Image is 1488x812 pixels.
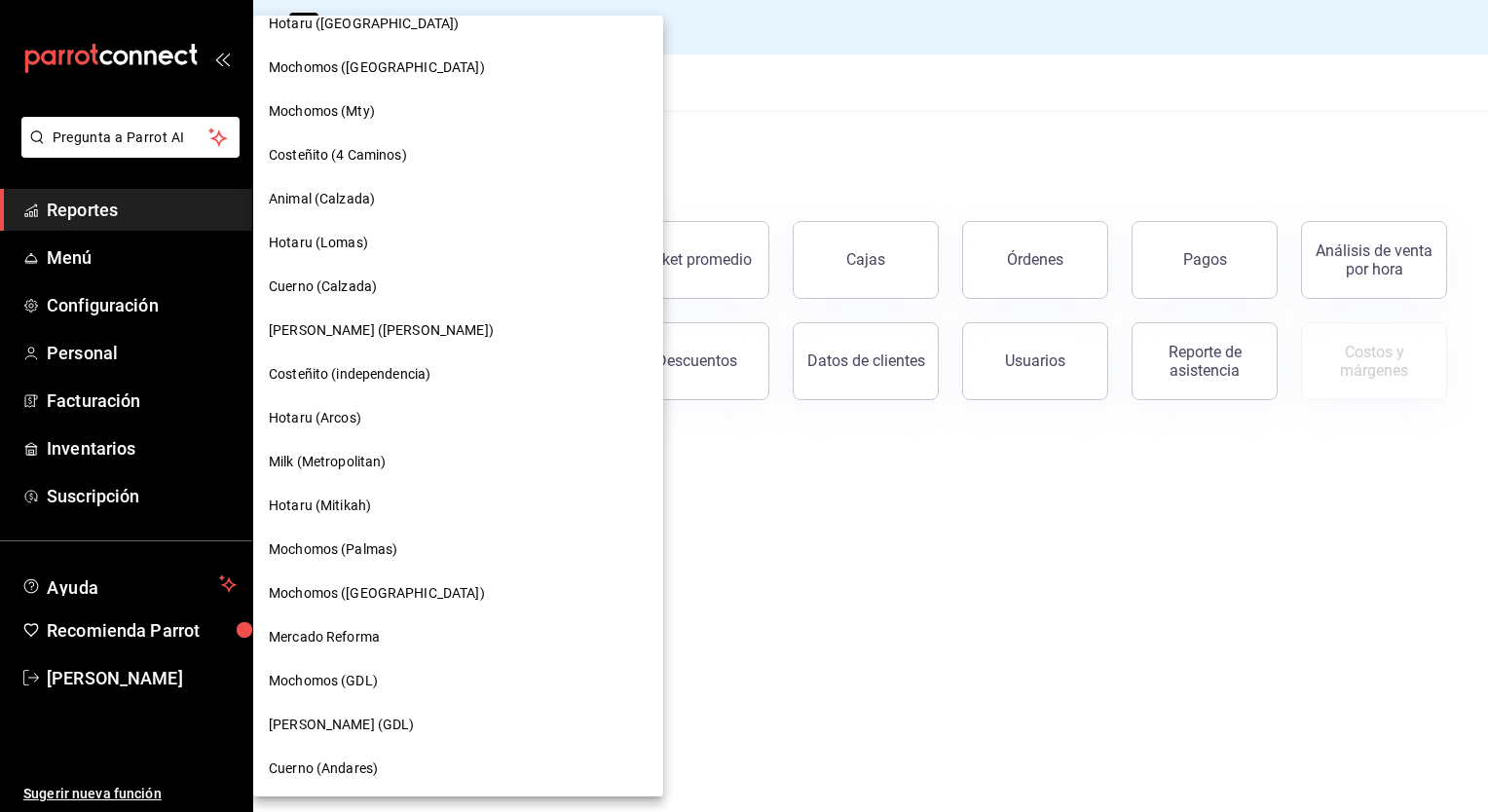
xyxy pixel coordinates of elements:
[269,583,485,604] span: Mochomos ([GEOGRAPHIC_DATA])
[269,233,368,253] span: Hotaru (Lomas)
[269,627,380,647] span: Mercado Reforma
[253,265,663,309] div: Cuerno (Calzada)
[269,277,377,297] span: Cuerno (Calzada)
[269,496,371,516] span: Hotaru (Mitikah)
[253,90,663,133] div: Mochomos (Mty)
[253,659,663,703] div: Mochomos (GDL)
[269,671,378,691] span: Mochomos (GDL)
[269,320,494,341] span: [PERSON_NAME] ([PERSON_NAME])
[253,703,663,747] div: [PERSON_NAME] (GDL)
[269,715,415,735] span: [PERSON_NAME] (GDL)
[253,133,663,177] div: Costeñito (4 Caminos)
[253,484,663,528] div: Hotaru (Mitikah)
[269,452,387,472] span: Milk (Metropolitan)
[269,101,375,122] span: Mochomos (Mty)
[253,615,663,659] div: Mercado Reforma
[269,408,361,428] span: Hotaru (Arcos)
[269,14,459,34] span: Hotaru ([GEOGRAPHIC_DATA])
[253,352,663,396] div: Costeñito (independencia)
[253,440,663,484] div: Milk (Metropolitan)
[253,396,663,440] div: Hotaru (Arcos)
[253,221,663,265] div: Hotaru (Lomas)
[269,145,407,166] span: Costeñito (4 Caminos)
[269,364,430,385] span: Costeñito (independencia)
[269,57,485,78] span: Mochomos ([GEOGRAPHIC_DATA])
[253,572,663,615] div: Mochomos ([GEOGRAPHIC_DATA])
[269,189,375,209] span: Animal (Calzada)
[253,528,663,572] div: Mochomos (Palmas)
[269,539,397,560] span: Mochomos (Palmas)
[253,2,663,46] div: Hotaru ([GEOGRAPHIC_DATA])
[253,46,663,90] div: Mochomos ([GEOGRAPHIC_DATA])
[253,177,663,221] div: Animal (Calzada)
[253,747,663,791] div: Cuerno (Andares)
[269,758,378,779] span: Cuerno (Andares)
[253,309,663,352] div: [PERSON_NAME] ([PERSON_NAME])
